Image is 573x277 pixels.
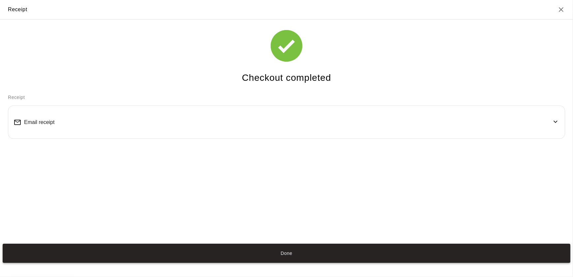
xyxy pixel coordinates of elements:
[242,72,331,84] h4: Checkout completed
[8,5,27,14] div: Receipt
[8,94,565,101] p: Receipt
[24,119,54,125] span: Email receipt
[557,6,565,14] button: Close
[3,244,570,263] button: Done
